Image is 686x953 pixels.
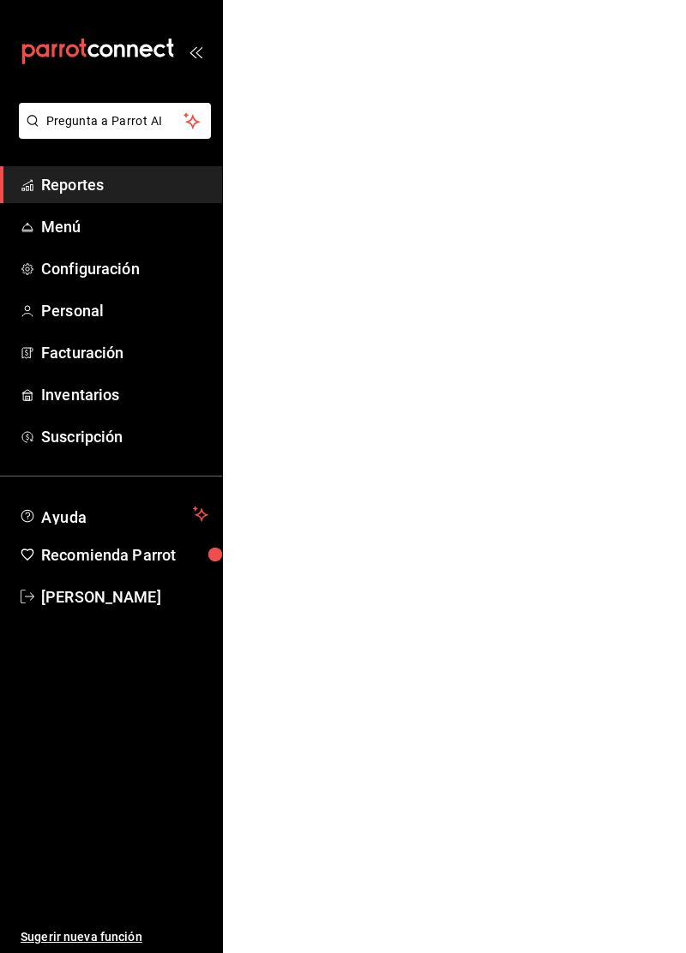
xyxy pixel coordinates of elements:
span: Facturación [41,341,208,364]
span: Pregunta a Parrot AI [46,112,184,130]
button: Pregunta a Parrot AI [19,103,211,139]
span: Sugerir nueva función [21,928,208,946]
span: Ayuda [41,504,186,524]
span: Menú [41,215,208,238]
span: Configuración [41,257,208,280]
a: Pregunta a Parrot AI [12,124,211,142]
span: Personal [41,299,208,322]
span: Suscripción [41,425,208,448]
span: Inventarios [41,383,208,406]
span: Reportes [41,173,208,196]
span: [PERSON_NAME] [41,585,208,608]
span: Recomienda Parrot [41,543,208,566]
button: open_drawer_menu [189,45,202,58]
